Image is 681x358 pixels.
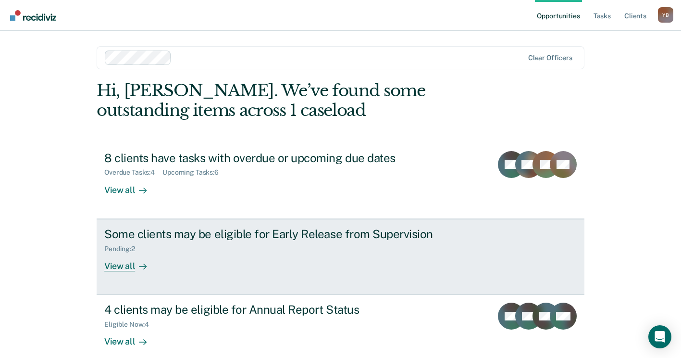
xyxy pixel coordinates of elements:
div: View all [104,177,158,195]
div: Open Intercom Messenger [648,325,671,348]
div: Some clients may be eligible for Early Release from Supervision [104,227,442,241]
a: Some clients may be eligible for Early Release from SupervisionPending:2View all [97,219,584,295]
div: Y B [658,7,673,23]
img: Recidiviz [10,10,56,21]
div: Overdue Tasks : 4 [104,168,162,177]
div: Upcoming Tasks : 6 [162,168,226,177]
div: View all [104,253,158,271]
div: 8 clients have tasks with overdue or upcoming due dates [104,151,442,165]
button: Profile dropdown button [658,7,673,23]
a: 8 clients have tasks with overdue or upcoming due datesOverdue Tasks:4Upcoming Tasks:6View all [97,143,584,219]
div: 4 clients may be eligible for Annual Report Status [104,303,442,317]
div: Clear officers [528,54,572,62]
div: Pending : 2 [104,245,143,253]
div: Eligible Now : 4 [104,320,157,329]
div: Hi, [PERSON_NAME]. We’ve found some outstanding items across 1 caseload [97,81,487,120]
div: View all [104,329,158,347]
